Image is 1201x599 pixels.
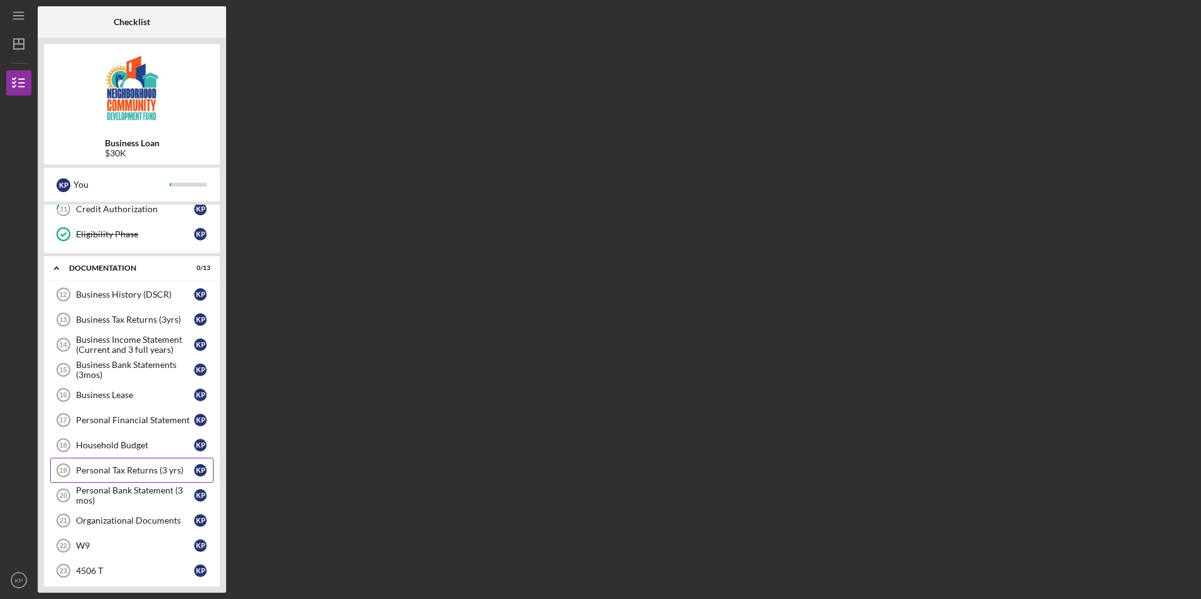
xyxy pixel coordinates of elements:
a: 15Business Bank Statements (3mos)KP [50,357,214,382]
div: K P [194,203,207,215]
div: You [73,174,170,195]
div: K P [194,539,207,552]
div: $30K [105,148,160,158]
a: 18Household BudgetKP [50,433,214,458]
div: K P [194,364,207,376]
tspan: 18 [59,441,67,449]
button: KP [6,568,31,593]
a: Eligibility PhaseKP [50,222,214,247]
div: documentation [69,264,179,272]
a: 16Business LeaseKP [50,382,214,407]
tspan: 19 [59,467,67,474]
b: Business Loan [105,138,160,148]
tspan: 22 [60,542,67,549]
text: KP [15,577,23,584]
div: W9 [76,541,194,551]
tspan: 11 [60,205,67,213]
a: 19Personal Tax Returns (3 yrs)KP [50,458,214,483]
div: Organizational Documents [76,515,194,526]
tspan: 13 [59,316,67,323]
div: K P [194,313,207,326]
div: K P [194,414,207,426]
a: 13Business Tax Returns (3yrs)KP [50,307,214,332]
img: Product logo [44,50,220,126]
tspan: 23 [60,567,67,575]
div: Eligibility Phase [76,229,194,239]
a: 11Credit AuthorizationKP [50,197,214,222]
a: 12Business History (DSCR)KP [50,282,214,307]
div: K P [194,489,207,502]
div: Business Lease [76,390,194,400]
div: K P [194,389,207,401]
tspan: 17 [59,416,67,424]
a: 14Business Income Statement (Current and 3 full years)KP [50,332,214,357]
div: K P [194,464,207,477]
div: K P [57,178,70,192]
a: 234506 TKP [50,558,214,583]
tspan: 16 [59,391,67,399]
div: Business Tax Returns (3yrs) [76,315,194,325]
b: Checklist [114,17,150,27]
a: 22W9KP [50,533,214,558]
div: Business Bank Statements (3mos) [76,360,194,380]
a: 21Organizational DocumentsKP [50,508,214,533]
tspan: 20 [60,492,67,499]
div: Personal Financial Statement [76,415,194,425]
div: K P [194,338,207,351]
a: 20Personal Bank Statement (3 mos)KP [50,483,214,508]
div: Credit Authorization [76,204,194,214]
div: K P [194,514,207,527]
div: K P [194,288,207,301]
div: K P [194,439,207,451]
a: 17Personal Financial StatementKP [50,407,214,433]
div: Business Income Statement (Current and 3 full years) [76,335,194,355]
div: Personal Bank Statement (3 mos) [76,485,194,505]
div: K P [194,564,207,577]
tspan: 12 [59,291,67,298]
div: 4506 T [76,566,194,576]
div: K P [194,228,207,240]
div: Business History (DSCR) [76,289,194,299]
tspan: 21 [60,517,67,524]
tspan: 15 [59,366,67,374]
div: 0 / 13 [188,264,210,272]
div: Household Budget [76,440,194,450]
div: Personal Tax Returns (3 yrs) [76,465,194,475]
tspan: 14 [59,341,67,348]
